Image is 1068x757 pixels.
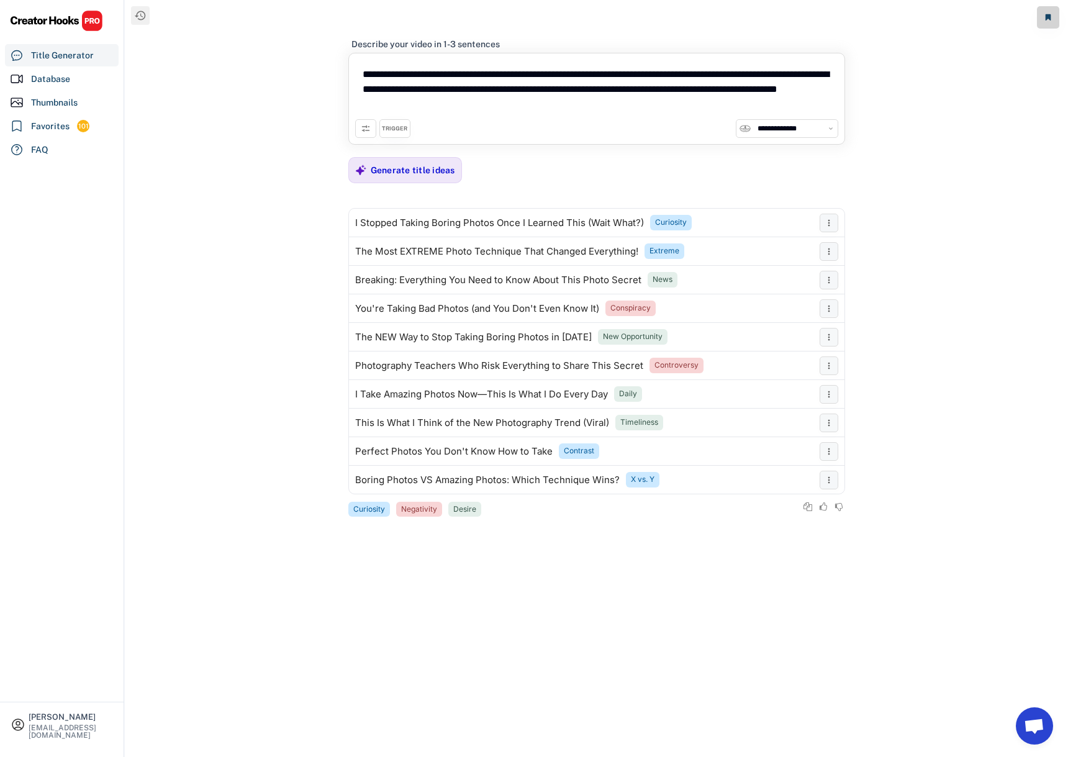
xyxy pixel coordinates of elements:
[29,724,113,739] div: [EMAIL_ADDRESS][DOMAIN_NAME]
[355,475,620,485] div: Boring Photos VS Amazing Photos: Which Technique Wins?
[1016,707,1053,745] a: Open chat
[371,165,455,176] div: Generate title ideas
[31,120,70,133] div: Favorites
[653,274,672,285] div: News
[564,446,594,456] div: Contrast
[29,713,113,721] div: [PERSON_NAME]
[31,73,70,86] div: Database
[355,389,608,399] div: I Take Amazing Photos Now—This Is What I Do Every Day
[453,504,476,515] div: Desire
[619,389,637,399] div: Daily
[355,275,641,285] div: Breaking: Everything You Need to Know About This Photo Secret
[355,446,553,456] div: Perfect Photos You Don't Know How to Take
[631,474,654,485] div: X vs. Y
[77,121,89,132] div: 101
[355,304,599,314] div: You're Taking Bad Photos (and You Don't Even Know It)
[31,143,48,156] div: FAQ
[401,504,437,515] div: Negativity
[740,123,751,134] img: unnamed.jpg
[355,332,592,342] div: The NEW Way to Stop Taking Boring Photos in [DATE]
[603,332,663,342] div: New Opportunity
[655,217,687,228] div: Curiosity
[355,418,609,428] div: This Is What I Think of the New Photography Trend (Viral)
[355,247,638,256] div: The Most EXTREME Photo Technique That Changed Everything!
[610,303,651,314] div: Conspiracy
[10,10,103,32] img: CHPRO%20Logo.svg
[353,504,385,515] div: Curiosity
[31,49,94,62] div: Title Generator
[355,218,644,228] div: I Stopped Taking Boring Photos Once I Learned This (Wait What?)
[654,360,699,371] div: Controversy
[355,361,643,371] div: Photography Teachers Who Risk Everything to Share This Secret
[31,96,78,109] div: Thumbnails
[649,246,679,256] div: Extreme
[620,417,658,428] div: Timeliness
[382,125,407,133] div: TRIGGER
[351,39,500,50] div: Describe your video in 1-3 sentences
